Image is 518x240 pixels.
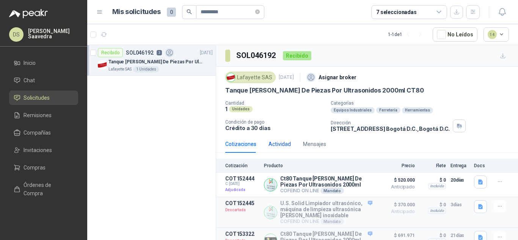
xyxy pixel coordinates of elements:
[229,106,253,112] div: Unidades
[331,125,450,132] p: [STREET_ADDRESS] Bogotá D.C. , Bogotá D.C.
[225,100,325,106] p: Cantidad
[98,48,123,57] div: Recibido
[9,160,78,175] a: Compras
[280,200,372,218] p: U.S. Solid Limpiador ultrasónico, máquina de limpieza ultrasónica [PERSON_NAME] inoxidable
[255,8,260,16] span: close-circle
[451,231,469,240] p: 21 días
[9,56,78,70] a: Inicio
[9,91,78,105] a: Solicitudes
[303,140,326,148] div: Mensajes
[264,163,372,168] p: Producto
[225,186,259,194] p: Adjudicada
[331,120,450,125] p: Dirección
[108,66,132,72] p: Lafayette SAS
[388,28,427,41] div: 1 - 1 de 1
[24,59,36,67] span: Inicio
[112,6,161,17] h1: Mis solicitudes
[24,94,50,102] span: Solicitudes
[9,108,78,122] a: Remisiones
[225,72,276,83] div: Lafayette SAS
[264,206,277,219] img: Company Logo
[87,45,216,76] a: RecibidoSOL0461923[DATE] Company LogoTanque [PERSON_NAME] De Piezas Por Ultrasonidos 2000ml CT80L...
[279,74,294,81] p: [DATE]
[474,163,489,168] p: Docs
[428,208,446,214] div: Incluido
[126,50,154,55] p: SOL046192
[419,176,446,185] p: $ 0
[280,218,372,224] p: COFEIND ON LINE
[225,176,259,182] p: COT152444
[225,163,259,168] p: Cotización
[377,163,415,168] p: Precio
[225,86,424,94] p: Tanque [PERSON_NAME] De Piezas Por Ultrasonidos 2000ml CT80
[419,200,446,209] p: $ 0
[376,8,417,16] div: 7 seleccionadas
[225,140,256,148] div: Cotizaciones
[9,143,78,157] a: Invitaciones
[377,209,415,214] span: Anticipado
[24,76,35,85] span: Chat
[225,206,259,214] p: Descartada
[9,178,78,201] a: Órdenes de Compra
[9,9,48,18] img: Logo peakr
[451,176,469,185] p: 20 días
[225,182,259,186] span: C: [DATE]
[225,106,228,112] p: 1
[200,49,213,56] p: [DATE]
[331,100,515,106] p: Categorías
[331,107,375,113] div: Equipos Industriales
[24,129,51,137] span: Compañías
[280,176,372,188] p: Ct80 Tanque [PERSON_NAME] De Piezas Por Ultrasonidos 2000ml
[9,27,24,42] div: DS
[419,231,446,240] p: $ 0
[236,50,277,61] h3: SOL046192
[377,176,415,185] span: $ 520.000
[451,163,469,168] p: Entrega
[255,9,260,14] span: close-circle
[9,125,78,140] a: Compañías
[376,107,400,113] div: Ferretería
[98,60,107,69] img: Company Logo
[24,181,71,198] span: Órdenes de Compra
[108,58,203,66] p: Tanque [PERSON_NAME] De Piezas Por Ultrasonidos 2000ml CT80
[24,111,52,119] span: Remisiones
[377,231,415,240] span: $ 691.971
[225,119,325,125] p: Condición de pago
[225,231,259,237] p: COT153322
[319,73,356,82] p: Asignar broker
[283,51,311,60] div: Recibido
[24,163,46,172] span: Compras
[428,183,446,189] div: Incluido
[157,50,162,55] p: 3
[402,107,433,113] div: Herramientas
[320,218,344,224] div: Mandato
[28,28,78,39] p: [PERSON_NAME] Saavedra
[264,179,277,191] img: Company Logo
[24,146,52,154] span: Invitaciones
[377,200,415,209] span: $ 370.000
[320,188,344,194] div: Mandato
[225,200,259,206] p: COT152445
[419,163,446,168] p: Flete
[483,27,509,42] button: 14
[433,27,477,42] button: No Leídos
[187,9,192,14] span: search
[268,140,291,148] div: Actividad
[377,185,415,189] span: Anticipado
[227,73,235,82] img: Company Logo
[225,125,325,131] p: Crédito a 30 días
[9,73,78,88] a: Chat
[280,188,372,194] p: COFEIND ON LINE
[133,66,159,72] div: 1 Unidades
[167,8,176,17] span: 0
[451,200,469,209] p: 3 días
